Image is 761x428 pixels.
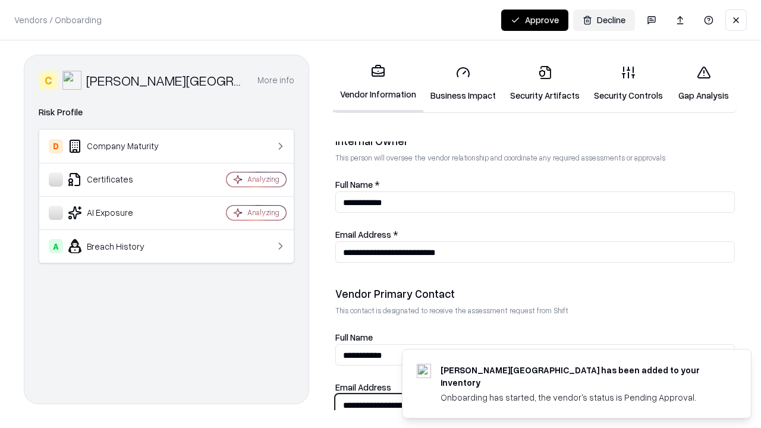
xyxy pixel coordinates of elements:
div: Onboarding has started, the vendor's status is Pending Approval. [441,391,722,404]
div: Risk Profile [39,105,294,119]
button: Decline [573,10,635,31]
p: Vendors / Onboarding [14,14,102,26]
div: Certificates [49,172,191,187]
div: Vendor Primary Contact [335,287,735,301]
label: Full Name [335,332,373,342]
div: Analyzing [247,207,279,218]
button: More info [257,70,294,91]
div: AI Exposure [49,206,191,220]
div: Company Maturity [49,139,191,153]
div: Breach History [49,239,191,253]
button: Approve [501,10,568,31]
a: Security Controls [587,56,670,111]
p: This person will oversee the vendor relationship and coordinate any required assessments or appro... [335,153,735,163]
div: [PERSON_NAME][GEOGRAPHIC_DATA] has been added to your inventory [441,364,722,389]
p: This contact is designated to receive the assessment request from Shift [335,306,735,316]
label: Email Address * [335,229,398,240]
a: Gap Analysis [670,56,737,111]
div: Analyzing [247,174,279,184]
div: Internal Owner [335,134,735,148]
a: Security Artifacts [503,56,587,111]
div: D [49,139,63,153]
div: A [49,239,63,253]
label: Email Address [335,382,391,392]
img: Reichman University [62,71,81,90]
img: runi.ac.il [417,364,431,378]
label: Full Name * [335,179,380,190]
a: Business Impact [423,56,503,111]
div: [PERSON_NAME][GEOGRAPHIC_DATA] [86,71,243,90]
div: C [39,71,58,90]
a: Vendor Information [333,55,423,112]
